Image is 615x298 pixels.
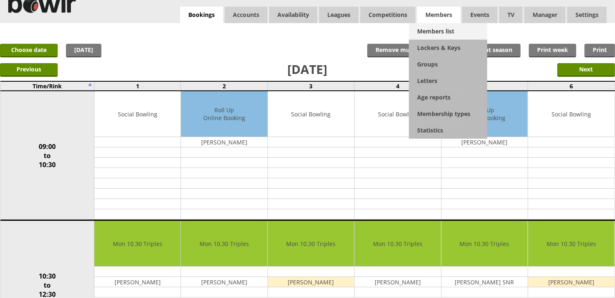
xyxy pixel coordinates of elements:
td: [PERSON_NAME] [181,277,267,287]
span: Members [417,7,460,23]
td: Mon 10.30 Triples [268,221,354,267]
span: Accounts [225,7,268,23]
a: Groups [409,56,487,73]
td: 09:00 to 10:30 [0,91,94,220]
a: Letters [409,73,487,89]
span: Settings [567,7,607,23]
a: Statistics [409,122,487,139]
td: 3 [268,81,354,91]
a: Age reports [409,89,487,106]
span: TV [499,7,523,23]
td: Social Bowling [94,91,181,137]
td: Mon 10.30 Triples [528,221,614,267]
a: Membership types [409,106,487,122]
a: Print [584,44,615,57]
a: Lockers & Keys [409,40,487,56]
a: Competitions [360,7,415,23]
td: Roll Up Online Booking [181,91,267,137]
input: Next [557,63,615,77]
a: [DATE] [66,44,101,57]
input: Remove multiple bookings [367,44,460,57]
td: [PERSON_NAME] [528,277,614,287]
td: Mon 10.30 Triples [441,221,528,267]
a: Members list [409,23,487,40]
td: 6 [528,81,615,91]
td: 4 [354,81,441,91]
td: [PERSON_NAME] [441,137,528,147]
td: Social Bowling [354,91,441,137]
td: Mon 10.30 Triples [181,221,267,267]
td: Social Bowling [268,91,354,137]
td: [PERSON_NAME] SNR [441,277,528,287]
td: [PERSON_NAME] [268,277,354,287]
td: [PERSON_NAME] [94,277,181,287]
a: Print season [469,44,521,57]
a: Bookings [180,7,223,24]
td: Social Bowling [528,91,614,137]
span: Manager [524,7,566,23]
a: Events [462,7,498,23]
td: 1 [94,81,181,91]
td: Mon 10.30 Triples [354,221,441,267]
a: Availability [269,7,317,23]
td: [PERSON_NAME] [354,277,441,287]
td: Time/Rink [0,81,94,91]
td: 2 [181,81,268,91]
a: Leagues [319,7,359,23]
td: Mon 10.30 Triples [94,221,181,267]
td: [PERSON_NAME] [181,137,267,147]
a: Print week [529,44,576,57]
